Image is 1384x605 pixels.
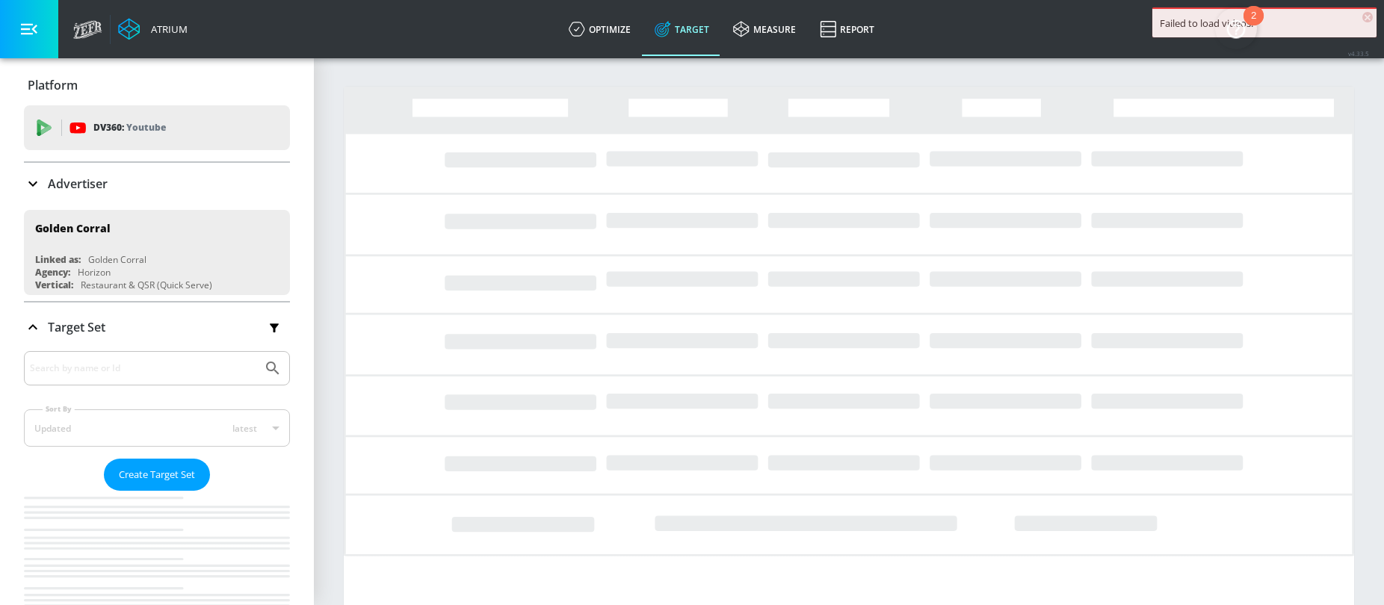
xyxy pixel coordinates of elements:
[24,105,290,150] div: DV360: Youtube
[48,176,108,192] p: Advertiser
[118,18,188,40] a: Atrium
[126,120,166,135] p: Youtube
[24,302,290,352] div: Target Set
[808,2,886,56] a: Report
[35,266,70,279] div: Agency:
[35,279,73,291] div: Vertical:
[232,422,257,435] span: latest
[35,253,81,266] div: Linked as:
[28,77,78,93] p: Platform
[81,279,212,291] div: Restaurant & QSR (Quick Serve)
[1215,7,1257,49] button: Open Resource Center, 2 new notifications
[24,210,290,295] div: Golden CorralLinked as:Golden CorralAgency:HorizonVertical:Restaurant & QSR (Quick Serve)
[24,163,290,205] div: Advertiser
[119,466,195,483] span: Create Target Set
[1362,12,1373,22] span: ×
[93,120,166,136] p: DV360:
[43,404,75,414] label: Sort By
[1160,16,1369,30] div: Failed to load videos.
[34,422,71,435] div: Updated
[721,2,808,56] a: measure
[1251,16,1256,35] div: 2
[1348,49,1369,58] span: v 4.33.5
[643,2,721,56] a: Target
[104,459,210,491] button: Create Target Set
[78,266,111,279] div: Horizon
[48,319,105,335] p: Target Set
[30,359,256,378] input: Search by name or Id
[24,64,290,106] div: Platform
[145,22,188,36] div: Atrium
[557,2,643,56] a: optimize
[88,253,146,266] div: Golden Corral
[35,221,111,235] div: Golden Corral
